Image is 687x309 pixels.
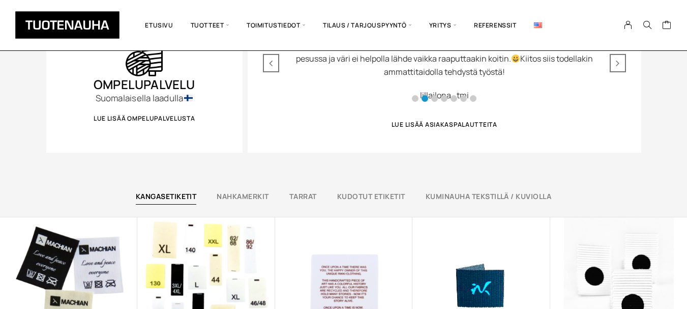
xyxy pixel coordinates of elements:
a: Kangasetiketit [136,191,197,201]
img: Etusivu 2 [121,31,168,78]
a: Lue lisää ompelupalvelusta [68,106,221,131]
span: Go to slide 2 [422,95,428,102]
img: 😀 [512,54,520,62]
span: Yritys [421,8,465,43]
span: Go to slide 5 [451,95,457,102]
p: Posti toi minulle pellavanauhaa, joka ylitti kyllä odotukseni monin verroin <3 [PERSON_NAME] oli ... [288,25,601,78]
img: 🇫🇮 [184,94,193,102]
a: Etusivu [136,8,182,43]
span: Go to slide 7 [470,95,476,102]
a: Referenssit [465,8,525,43]
span: Tuotteet [182,8,238,43]
span: Go to slide 3 [431,95,438,102]
button: Search [638,20,657,30]
p: Suomalaisella laadulla [46,91,243,106]
span: Go to slide 1 [412,95,419,102]
a: Kudotut etiketit [337,191,405,201]
span: Go to slide 4 [441,95,447,102]
span: Toimitustiedot [238,8,314,43]
a: Cart [662,20,672,32]
div: 2 / 7 [288,25,601,112]
span: Go to slide 6 [460,95,467,102]
a: Lue lisää asiakaspalautteita [366,112,523,137]
img: Tuotenauha Oy [15,11,120,39]
a: Tarrat [289,191,317,201]
h2: OMPELUPALVELU [46,78,243,91]
a: My Account [618,20,638,30]
span: Tilaus / Tarjouspyyntö [314,8,421,43]
a: Kuminauha tekstillä / kuviolla [426,191,552,201]
a: Nahkamerkit [217,191,268,201]
a: lillailona_tmi [420,90,469,101]
span: Lue lisää asiakaspalautteita [392,122,497,128]
span: Lue lisää ompelupalvelusta [94,116,195,122]
img: English [534,22,542,28]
